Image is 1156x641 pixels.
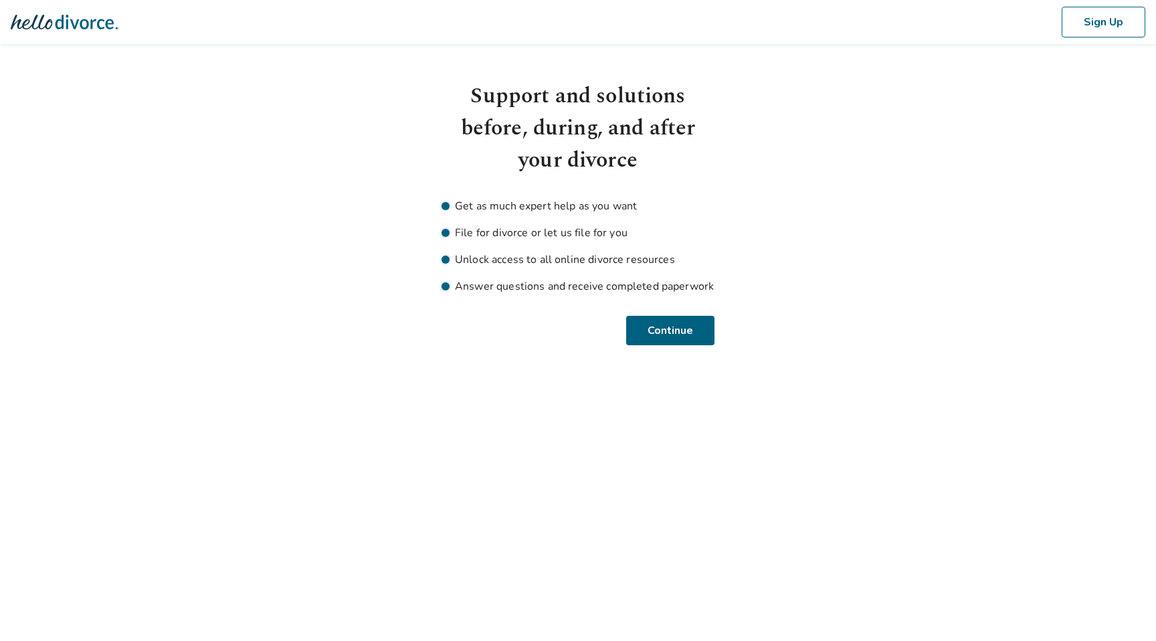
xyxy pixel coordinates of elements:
li: Unlock access to all online divorce resources [442,252,714,268]
li: Get as much expert help as you want [442,198,714,214]
button: Sign Up [1062,7,1145,37]
button: Continue [628,316,714,345]
img: Hello Divorce Logo [11,9,118,35]
h1: Support and solutions before, during, and after your divorce [442,80,714,177]
li: Answer questions and receive completed paperwork [442,278,714,294]
li: File for divorce or let us file for you [442,225,714,241]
